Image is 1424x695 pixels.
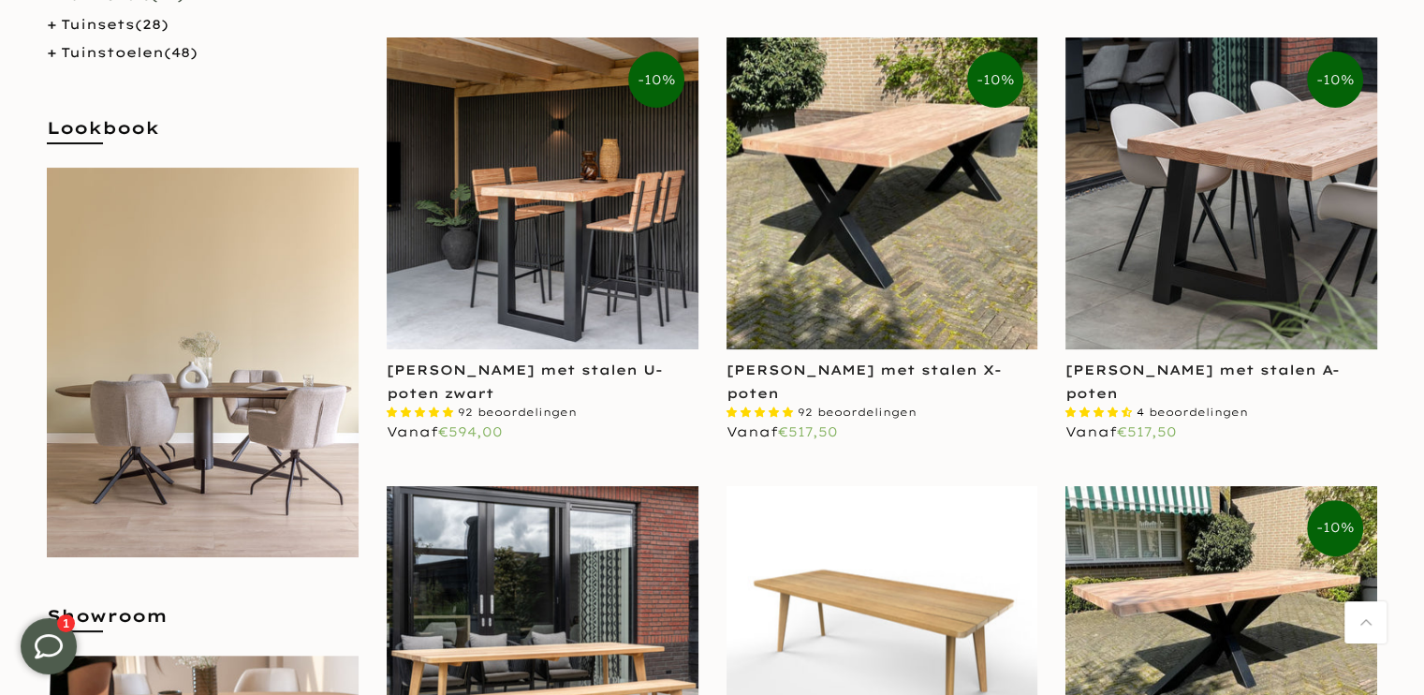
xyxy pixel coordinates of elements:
[727,423,838,440] span: Vanaf
[2,599,95,693] iframe: toggle-frame
[61,16,169,33] a: Tuinsets(28)
[387,406,458,419] span: 4.87 stars
[1117,423,1177,440] span: €517,50
[135,16,169,33] span: (28)
[458,406,577,419] span: 92 beoordelingen
[727,406,798,419] span: 4.87 stars
[164,44,198,61] span: (48)
[798,406,917,419] span: 92 beoordelingen
[967,52,1023,108] span: -10%
[1065,423,1177,440] span: Vanaf
[387,423,503,440] span: Vanaf
[61,44,198,61] a: Tuinstoelen(48)
[1065,406,1137,419] span: 4.50 stars
[1065,362,1340,402] a: [PERSON_NAME] met stalen A-poten
[47,604,359,646] h5: Showroom
[1137,406,1248,419] span: 4 beoordelingen
[47,116,359,158] h5: Lookbook
[778,423,838,440] span: €517,50
[387,362,663,402] a: [PERSON_NAME] met stalen U-poten zwart
[1307,500,1363,556] span: -10%
[727,362,1002,402] a: [PERSON_NAME] met stalen X-poten
[1344,601,1387,643] a: Terug naar boven
[628,52,684,108] span: -10%
[438,423,503,440] span: €594,00
[1307,52,1363,108] span: -10%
